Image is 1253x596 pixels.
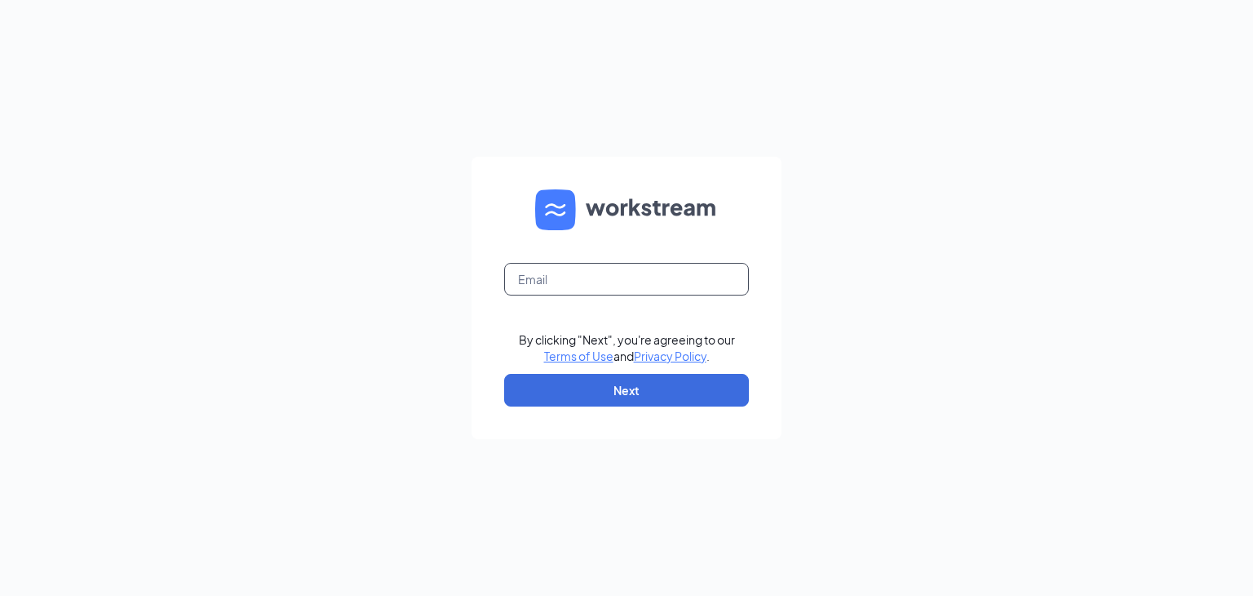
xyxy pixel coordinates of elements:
input: Email [504,263,749,296]
button: Next [504,374,749,407]
a: Privacy Policy [634,349,706,363]
a: Terms of Use [544,349,613,363]
div: By clicking "Next", you're agreeing to our and . [519,331,735,364]
img: WS logo and Workstream text [535,189,718,230]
